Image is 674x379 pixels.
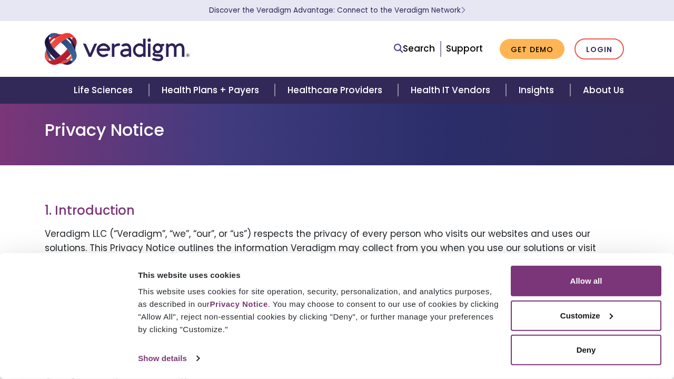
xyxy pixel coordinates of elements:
[138,285,499,336] div: This website uses cookies for site operation, security, personalization, and analytics purposes, ...
[138,268,499,281] div: This website uses cookies
[506,77,570,104] a: Insights
[511,300,661,331] button: Customize
[45,120,629,140] h1: Privacy Notice
[209,5,465,15] a: Discover the Veradigm Advantage: Connect to the Veradigm NetworkLearn More
[210,300,267,308] a: Privacy Notice
[511,335,661,365] button: Deny
[138,351,199,366] a: Show details
[394,42,435,56] a: Search
[570,77,637,104] a: About Us
[61,77,148,104] a: Life Sciences
[511,266,661,296] button: Allow all
[446,42,483,55] a: Support
[461,5,465,15] span: Learn More
[574,38,624,60] a: Login
[398,77,506,104] a: Health IT Vendors
[45,227,629,298] p: Veradigm LLC (“Veradigm”, “we”, “our”, or “us”) respects the privacy of every person who visits o...
[275,77,398,104] a: Healthcare Providers
[500,39,564,59] a: Get Demo
[45,203,629,218] h3: 1. Introduction
[45,32,190,66] img: Veradigm logo
[149,77,275,104] a: Health Plans + Payers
